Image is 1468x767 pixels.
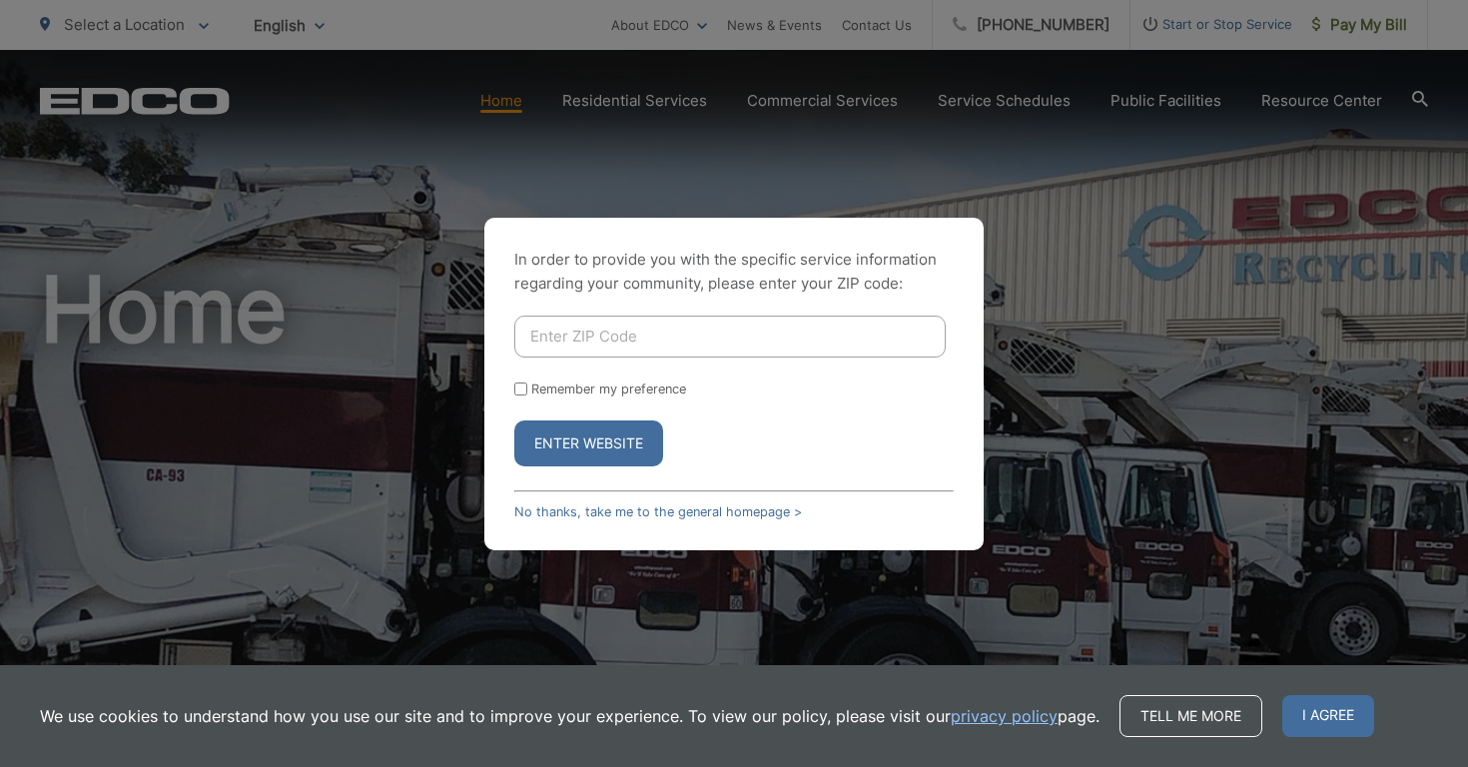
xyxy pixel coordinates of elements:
p: In order to provide you with the specific service information regarding your community, please en... [514,248,954,296]
p: We use cookies to understand how you use our site and to improve your experience. To view our pol... [40,704,1100,728]
label: Remember my preference [531,382,686,396]
button: Enter Website [514,420,663,466]
input: Enter ZIP Code [514,316,946,358]
a: Tell me more [1119,695,1262,737]
span: I agree [1282,695,1374,737]
a: privacy policy [951,704,1058,728]
a: No thanks, take me to the general homepage > [514,504,802,519]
